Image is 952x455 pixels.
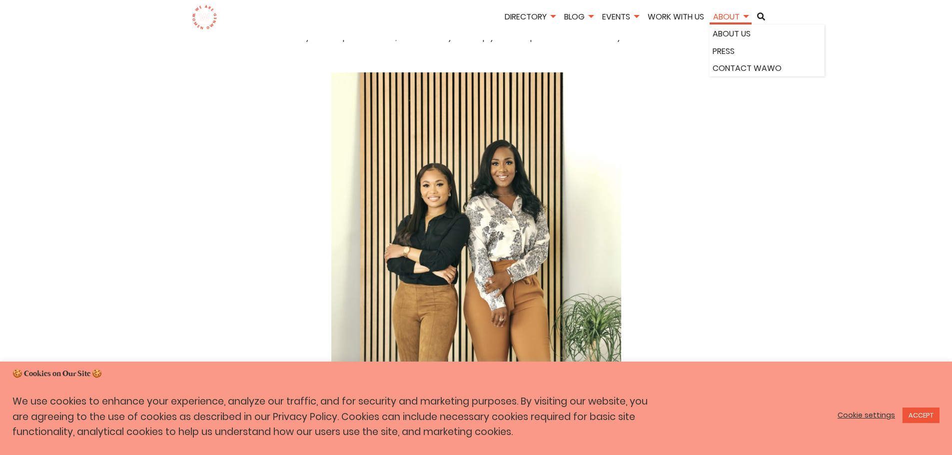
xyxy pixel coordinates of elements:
a: Contact WAWO [713,62,822,75]
h5: 🍪 Cookies on Our Site 🍪 [12,369,940,380]
img: logo [192,5,217,30]
p: We use cookies to enhance your experience, analyze our traffic, and for security and marketing pu... [12,394,662,440]
a: Events [599,11,642,22]
li: Events [599,10,642,25]
a: Search [754,12,769,20]
a: Work With Us [644,11,708,22]
a: About [710,11,752,22]
a: Directory [501,11,559,22]
a: Press [713,45,822,58]
li: Directory [501,10,559,25]
a: About Us [713,27,822,40]
a: ACCEPT [903,408,940,423]
li: Blog [561,10,597,25]
a: Blog [561,11,597,22]
li: About [710,10,752,25]
a: Cookie settings [838,411,895,420]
